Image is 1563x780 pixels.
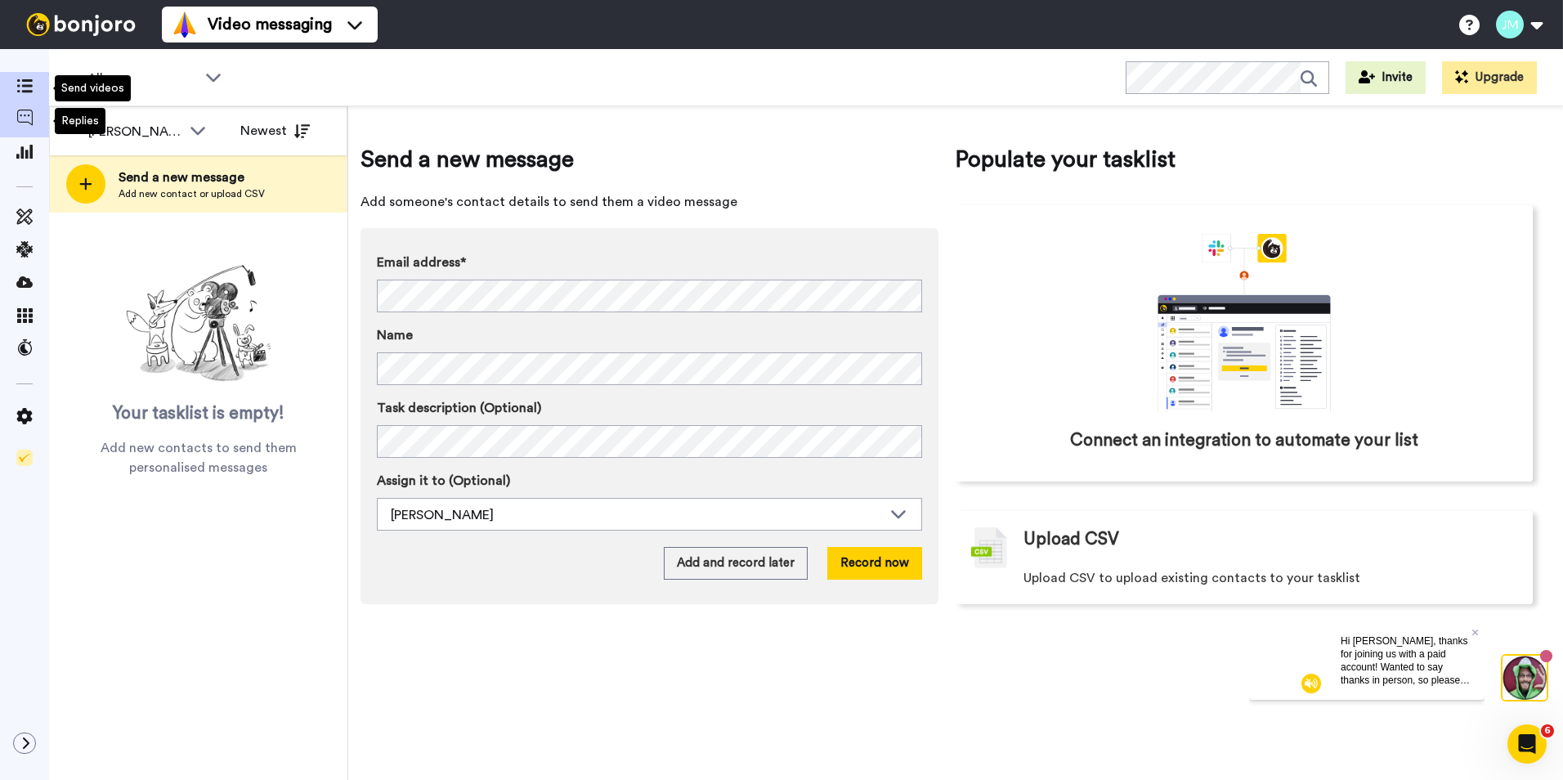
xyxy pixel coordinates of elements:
span: Send a new message [361,143,938,176]
div: Send videos [55,75,131,101]
button: Upgrade [1442,61,1537,94]
span: Hi [PERSON_NAME], thanks for joining us with a paid account! Wanted to say thanks in person, so p... [92,14,221,130]
span: Connect an integration to automate your list [1070,428,1418,453]
div: animation [1122,234,1367,412]
span: Your tasklist is empty! [113,401,284,426]
img: csv-grey.png [971,527,1007,568]
img: 3183ab3e-59ed-45f6-af1c-10226f767056-1659068401.jpg [2,3,46,47]
div: [PERSON_NAME] [391,505,882,525]
span: All [87,69,197,88]
span: Populate your tasklist [955,143,1533,176]
span: Upload CSV to upload existing contacts to your tasklist [1023,568,1360,588]
label: Assign it to (Optional) [377,471,922,491]
button: Add and record later [664,547,808,580]
span: Add someone's contact details to send them a video message [361,192,938,212]
span: Upload CSV [1023,527,1119,552]
img: ready-set-action.png [117,258,280,389]
img: vm-color.svg [172,11,198,38]
span: Video messaging [208,13,332,36]
label: Email address* [377,253,922,272]
span: Name [377,325,413,345]
button: Invite [1346,61,1426,94]
button: Record now [827,547,922,580]
div: [PERSON_NAME] [88,122,181,141]
span: 6 [1541,724,1554,737]
button: Newest [228,114,322,147]
div: Replies [55,108,105,134]
span: Send a new message [119,168,265,187]
span: Add new contacts to send them personalised messages [74,438,323,477]
img: bj-logo-header-white.svg [20,13,142,36]
label: Task description (Optional) [377,398,922,418]
img: mute-white.svg [52,52,72,72]
iframe: Intercom live chat [1507,724,1547,764]
img: Checklist.svg [16,450,33,466]
span: Add new contact or upload CSV [119,187,265,200]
